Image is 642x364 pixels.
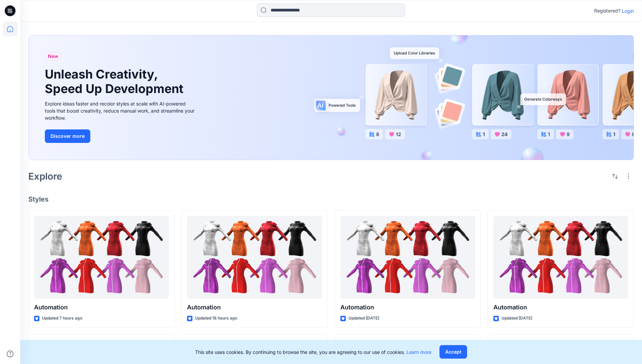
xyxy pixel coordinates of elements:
[34,216,169,299] a: Automation
[195,348,431,356] p: This site uses cookies. By continuing to browse the site, you are agreeing to our use of cookies.
[348,315,379,322] p: Updated [DATE]
[45,129,196,143] a: Discover more
[187,216,322,299] a: Automation
[34,303,169,312] p: Automation
[439,345,467,359] button: Accept
[493,303,628,312] p: Automation
[28,171,62,182] h2: Explore
[42,315,82,322] p: Updated 7 hours ago
[195,315,237,322] p: Updated 18 hours ago
[622,7,634,14] p: Login
[594,7,620,15] p: Registered?
[45,129,90,143] button: Discover more
[45,67,186,96] h1: Unleash Creativity, Speed Up Development
[28,195,634,203] h4: Styles
[501,315,532,322] p: Updated [DATE]
[45,100,196,121] div: Explore ideas faster and recolor styles at scale with AI-powered tools that boost creativity, red...
[493,216,628,299] a: Automation
[340,303,475,312] p: Automation
[340,216,475,299] a: Automation
[48,52,58,60] span: New
[406,349,431,355] a: Learn more
[187,303,322,312] p: Automation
